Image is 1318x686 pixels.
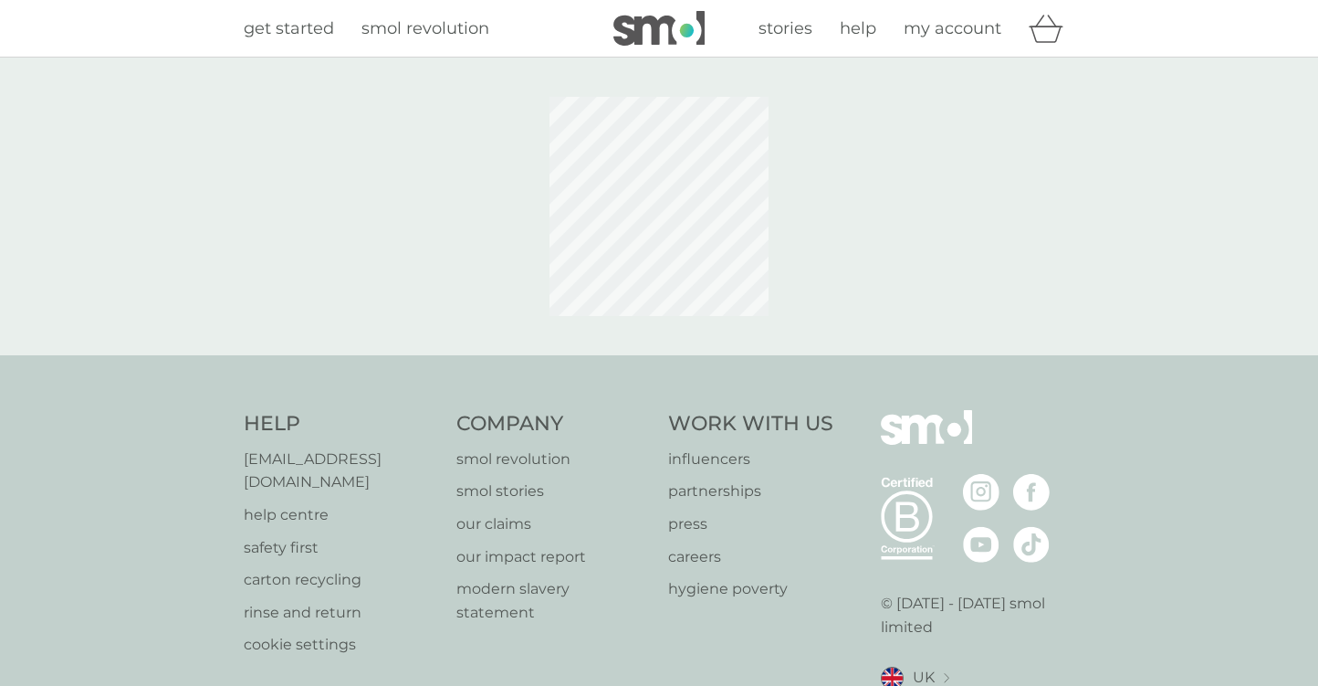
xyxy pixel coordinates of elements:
[668,512,833,536] a: press
[244,18,334,38] span: get started
[963,474,999,511] img: visit the smol Instagram page
[840,18,876,38] span: help
[840,16,876,42] a: help
[613,11,705,46] img: smol
[668,545,833,569] a: careers
[244,503,438,527] a: help centre
[758,18,812,38] span: stories
[456,545,651,569] a: our impact report
[668,448,833,471] a: influencers
[244,16,334,42] a: get started
[668,480,833,503] a: partnerships
[904,18,1001,38] span: my account
[881,592,1075,639] p: © [DATE] - [DATE] smol limited
[668,577,833,601] a: hygiene poverty
[361,16,489,42] a: smol revolution
[456,410,651,438] h4: Company
[963,526,999,563] img: visit the smol Youtube page
[456,577,651,624] a: modern slavery statement
[1013,474,1050,511] img: visit the smol Facebook page
[361,18,489,38] span: smol revolution
[668,410,833,438] h4: Work With Us
[244,601,438,625] a: rinse and return
[904,16,1001,42] a: my account
[1013,526,1050,563] img: visit the smol Tiktok page
[244,633,438,657] a: cookie settings
[456,480,651,503] a: smol stories
[244,568,438,592] a: carton recycling
[944,673,949,683] img: select a new location
[244,448,438,494] a: [EMAIL_ADDRESS][DOMAIN_NAME]
[244,410,438,438] h4: Help
[1029,10,1074,47] div: basket
[456,448,651,471] a: smol revolution
[244,536,438,560] a: safety first
[881,410,972,472] img: smol
[758,16,812,42] a: stories
[456,512,651,536] a: our claims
